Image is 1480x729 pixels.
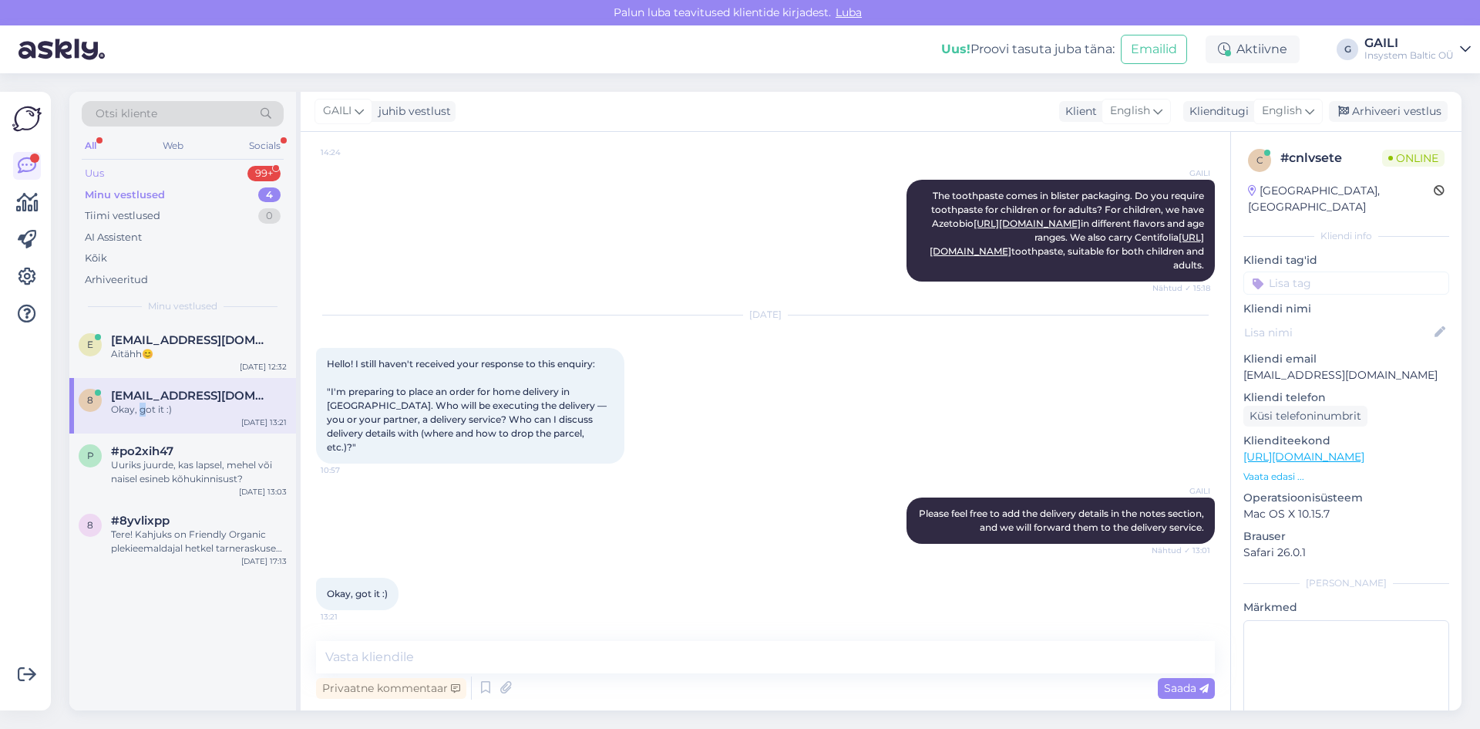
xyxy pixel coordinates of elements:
[1243,301,1449,317] p: Kliendi nimi
[1152,485,1210,497] span: GAILI
[1243,506,1449,522] p: Mac OS X 10.15.7
[111,458,287,486] div: Uuriks juurde, kas lapsel, mehel või naisel esineb kõhukinnisust?
[1243,390,1449,406] p: Kliendi telefon
[1243,252,1449,268] p: Kliendi tag'id
[1243,433,1449,449] p: Klienditeekond
[96,106,157,122] span: Otsi kliente
[919,508,1206,533] span: Please feel free to add the delivery details in the notes section, and we will forward them to th...
[85,166,104,181] div: Uus
[316,308,1215,322] div: [DATE]
[941,42,970,56] b: Uus!
[1243,450,1364,464] a: [URL][DOMAIN_NAME]
[1244,324,1431,341] input: Lisa nimi
[87,450,94,461] span: p
[1152,282,1210,294] span: Nähtud ✓ 15:18
[1329,101,1448,122] div: Arhiveeri vestlus
[1243,470,1449,484] p: Vaata edasi ...
[111,389,271,403] span: 888.ad.astra@gmail.com
[930,190,1206,271] span: The toothpaste comes in blister packaging. Do you require toothpaste for children or for adults? ...
[87,519,93,531] span: 8
[1337,39,1358,60] div: G
[160,136,187,156] div: Web
[1110,103,1150,120] span: English
[1243,490,1449,506] p: Operatsioonisüsteem
[321,147,378,158] span: 14:24
[12,104,42,133] img: Askly Logo
[1183,103,1249,120] div: Klienditugi
[246,136,284,156] div: Socials
[1243,367,1449,383] p: [EMAIL_ADDRESS][DOMAIN_NAME]
[1152,545,1210,556] span: Nähtud ✓ 13:01
[85,187,165,203] div: Minu vestlused
[1243,599,1449,616] p: Märkmed
[1256,154,1263,166] span: c
[321,464,378,476] span: 10:57
[240,361,287,373] div: [DATE] 12:32
[82,136,99,156] div: All
[1364,37,1454,49] div: GAILI
[831,5,866,19] span: Luba
[1382,150,1445,167] span: Online
[1248,183,1434,215] div: [GEOGRAPHIC_DATA], [GEOGRAPHIC_DATA]
[372,103,451,120] div: juhib vestlust
[1164,681,1209,695] span: Saada
[1280,149,1382,167] div: # cnlvsete
[85,251,107,266] div: Kõik
[323,103,351,120] span: GAILI
[258,187,281,203] div: 4
[1152,167,1210,179] span: GAILI
[111,444,173,458] span: #po2xih47
[321,611,378,623] span: 13:21
[148,299,217,313] span: Minu vestlused
[1243,545,1449,561] p: Safari 26.0.1
[1243,528,1449,545] p: Brauser
[111,333,271,347] span: eleensitska@gmail.com
[327,358,609,453] span: Hello! I still haven't received your response to this enquiry: "I'm preparing to place an order f...
[87,394,93,406] span: 8
[1364,37,1471,62] a: GAILIInsystem Baltic OÜ
[1121,35,1187,64] button: Emailid
[111,514,170,528] span: #8yvlixpp
[241,555,287,567] div: [DATE] 17:13
[111,347,287,361] div: Aitähh😊
[258,208,281,224] div: 0
[1059,103,1097,120] div: Klient
[1243,272,1449,295] input: Lisa tag
[1243,229,1449,243] div: Kliendi info
[1243,351,1449,367] p: Kliendi email
[241,417,287,428] div: [DATE] 13:21
[316,678,466,699] div: Privaatne kommentaar
[85,208,160,224] div: Tiimi vestlused
[111,403,287,417] div: Okay, got it :)
[1364,49,1454,62] div: Insystem Baltic OÜ
[239,486,287,498] div: [DATE] 13:03
[1262,103,1302,120] span: English
[1206,35,1300,63] div: Aktiivne
[941,40,1115,59] div: Proovi tasuta juba täna:
[1243,576,1449,590] div: [PERSON_NAME]
[247,166,281,181] div: 99+
[111,528,287,555] div: Tere! Kahjuks on Friendly Organic plekieemaldajal hetkel tarneraskused. Loodame ise [PERSON_NAME]...
[1243,406,1367,427] div: Küsi telefoninumbrit
[974,218,1081,229] a: [URL][DOMAIN_NAME]
[85,230,142,245] div: AI Assistent
[327,588,388,599] span: Okay, got it :)
[85,272,148,288] div: Arhiveeritud
[87,339,93,350] span: e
